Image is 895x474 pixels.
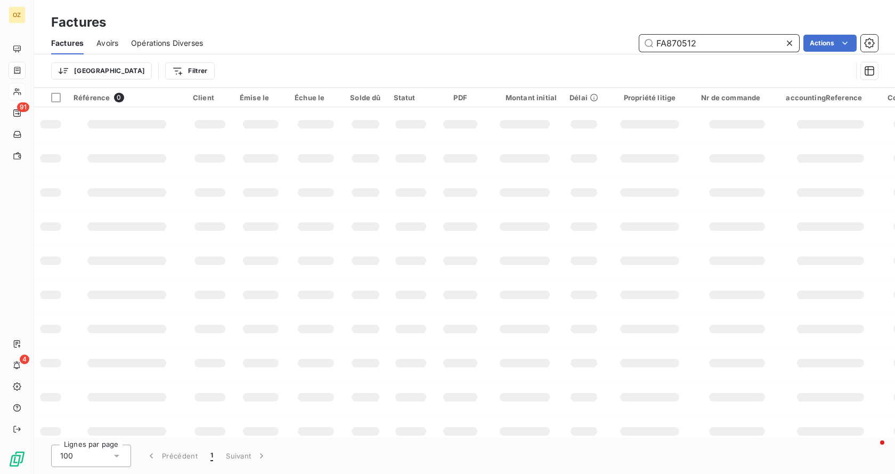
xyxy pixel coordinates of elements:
div: OZ [9,6,26,23]
span: Référence [74,93,110,102]
span: 100 [60,451,73,461]
img: Logo LeanPay [9,451,26,468]
div: Nr de commande [701,93,773,102]
span: Factures [51,38,84,49]
iframe: Intercom live chat [859,438,884,463]
span: 0 [114,93,124,102]
input: Rechercher [639,35,799,52]
div: Délai [569,93,598,102]
div: Montant initial [493,93,557,102]
button: Filtrer [165,62,214,79]
div: Propriété litige [611,93,688,102]
button: [GEOGRAPHIC_DATA] [51,62,152,79]
div: Solde dû [350,93,380,102]
div: PDF [441,93,479,102]
span: 1 [210,451,213,461]
button: Précédent [140,445,204,467]
button: 1 [204,445,219,467]
button: Suivant [219,445,273,467]
div: Émise le [240,93,282,102]
span: Opérations Diverses [131,38,203,49]
div: accountingReference [786,93,875,102]
span: Avoirs [96,38,118,49]
button: Actions [803,35,857,52]
div: Échue le [295,93,337,102]
div: Client [193,93,227,102]
span: 4 [20,355,29,364]
span: 91 [17,102,29,112]
h3: Factures [51,13,106,32]
div: Statut [394,93,428,102]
